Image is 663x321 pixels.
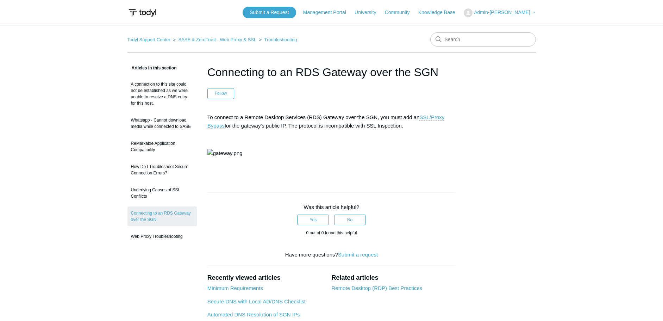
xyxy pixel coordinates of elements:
[127,6,157,19] img: Todyl Support Center Help Center home page
[127,37,170,42] a: Todyl Support Center
[474,10,530,15] span: Admin-[PERSON_NAME]
[207,285,263,291] a: Minimum Requirements
[304,204,359,210] span: Was this article helpful?
[306,230,357,235] span: 0 out of 0 found this helpful
[127,183,197,203] a: Underlying Causes of SSL Conflicts
[243,7,296,18] a: Submit a Request
[127,113,197,133] a: Whatsapp - Cannot download media while connected to SASE
[207,149,243,158] img: gateway.png
[207,298,306,304] a: Secure DNS with Local AD/DNS Checklist
[338,252,378,258] a: Submit a request
[464,8,536,17] button: Admin-[PERSON_NAME]
[171,37,257,42] li: SASE & ZeroTrust - Web Proxy & SSL
[207,64,456,81] h1: Connecting to an RDS Gateway over the SGN
[257,37,297,42] li: Troubleshooting
[303,9,353,16] a: Management Portal
[207,311,300,317] a: Automated DNS Resolution of SGN IPs
[127,37,172,42] li: Todyl Support Center
[207,251,456,259] div: Have more questions?
[127,206,197,226] a: Connecting to an RDS Gateway over the SGN
[331,273,456,283] h2: Related articles
[430,32,536,47] input: Search
[355,9,383,16] a: University
[127,160,197,180] a: How Do I Troubleshoot Secure Connection Errors?
[264,37,297,42] a: Troubleshooting
[331,285,422,291] a: Remote Desktop (RDP) Best Practices
[385,9,417,16] a: Community
[297,215,329,225] button: This article was helpful
[127,66,177,70] span: Articles in this section
[207,88,234,99] button: Follow Article
[127,230,197,243] a: Web Proxy Troubleshooting
[334,215,366,225] button: This article was not helpful
[418,9,462,16] a: Knowledge Base
[127,137,197,156] a: ReMarkable Application Compatibility
[178,37,256,42] a: SASE & ZeroTrust - Web Proxy & SSL
[207,113,456,130] p: To connect to a Remote Desktop Services (RDS) Gateway over the SGN, you must add an for the gatew...
[207,273,325,283] h2: Recently viewed articles
[127,78,197,110] a: A connection to this site could not be established as we were unable to resolve a DNS entry for t...
[207,114,445,129] a: SSL/Proxy Bypass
